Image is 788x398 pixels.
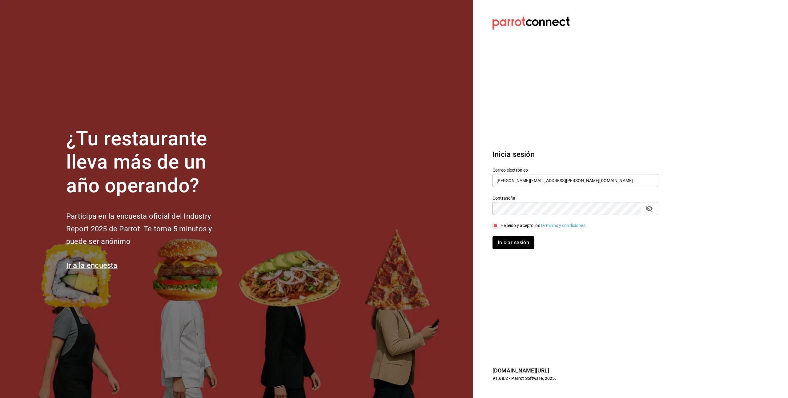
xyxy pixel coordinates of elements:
button: Iniciar sesión [492,236,534,249]
a: Términos y condiciones. [540,223,587,228]
h2: Participa en la encuesta oficial del Industry Report 2025 de Parrot. Te toma 5 minutos y puede se... [66,210,232,248]
button: passwordField [644,203,654,214]
input: Ingresa tu correo electrónico [492,174,658,187]
label: Correo electrónico [492,168,658,172]
label: Contraseña [492,196,658,200]
h3: Inicia sesión [492,149,658,160]
a: [DOMAIN_NAME][URL] [492,367,549,374]
p: V1.68.2 - Parrot Software, 2025. [492,375,658,381]
a: Ir a la encuesta [66,261,118,270]
div: He leído y acepto los [501,222,587,229]
h1: ¿Tu restaurante lleva más de un año operando? [66,127,232,198]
